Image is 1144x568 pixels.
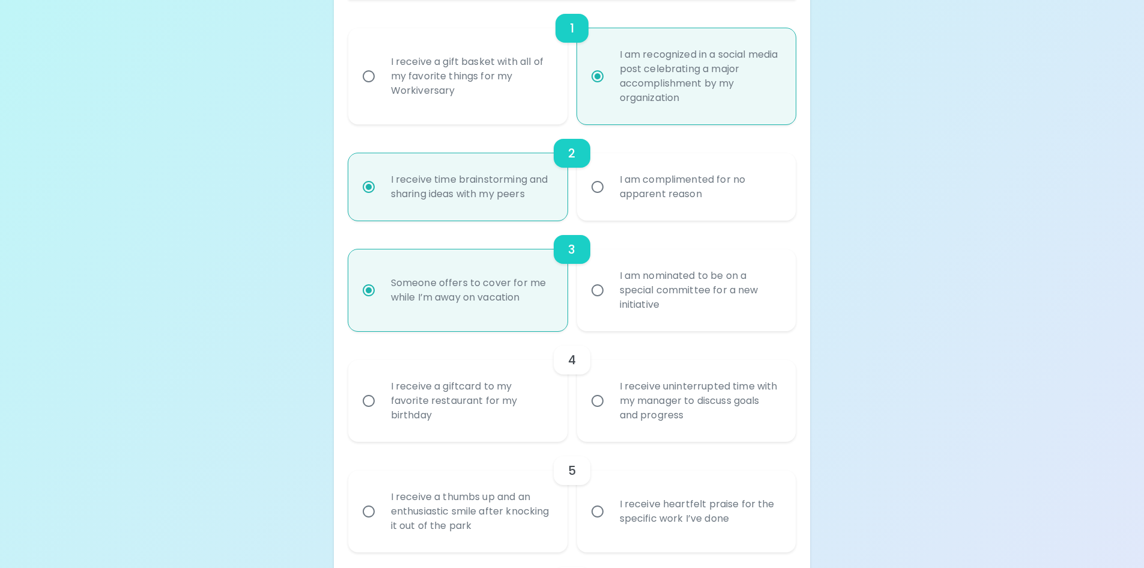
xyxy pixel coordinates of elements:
div: I receive heartfelt praise for the specific work I’ve done [610,483,790,540]
div: choice-group-check [348,124,796,221]
h6: 1 [570,19,574,38]
div: choice-group-check [348,331,796,442]
div: I receive a gift basket with all of my favorite things for my Workiversary [381,40,561,112]
div: I receive a thumbs up and an enthusiastic smile after knocking it out of the park [381,475,561,548]
div: I receive uninterrupted time with my manager to discuss goals and progress [610,365,790,437]
h6: 2 [568,144,575,163]
h6: 4 [568,350,576,370]
div: I receive time brainstorming and sharing ideas with my peers [381,158,561,216]
div: Someone offers to cover for me while I’m away on vacation [381,261,561,319]
div: I receive a giftcard to my favorite restaurant for my birthday [381,365,561,437]
h6: 3 [568,240,575,259]
div: choice-group-check [348,442,796,552]
div: choice-group-check [348,221,796,331]
h6: 5 [568,461,576,480]
div: I am nominated to be on a special committee for a new initiative [610,254,790,326]
div: I am complimented for no apparent reason [610,158,790,216]
div: I am recognized in a social media post celebrating a major accomplishment by my organization [610,33,790,120]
